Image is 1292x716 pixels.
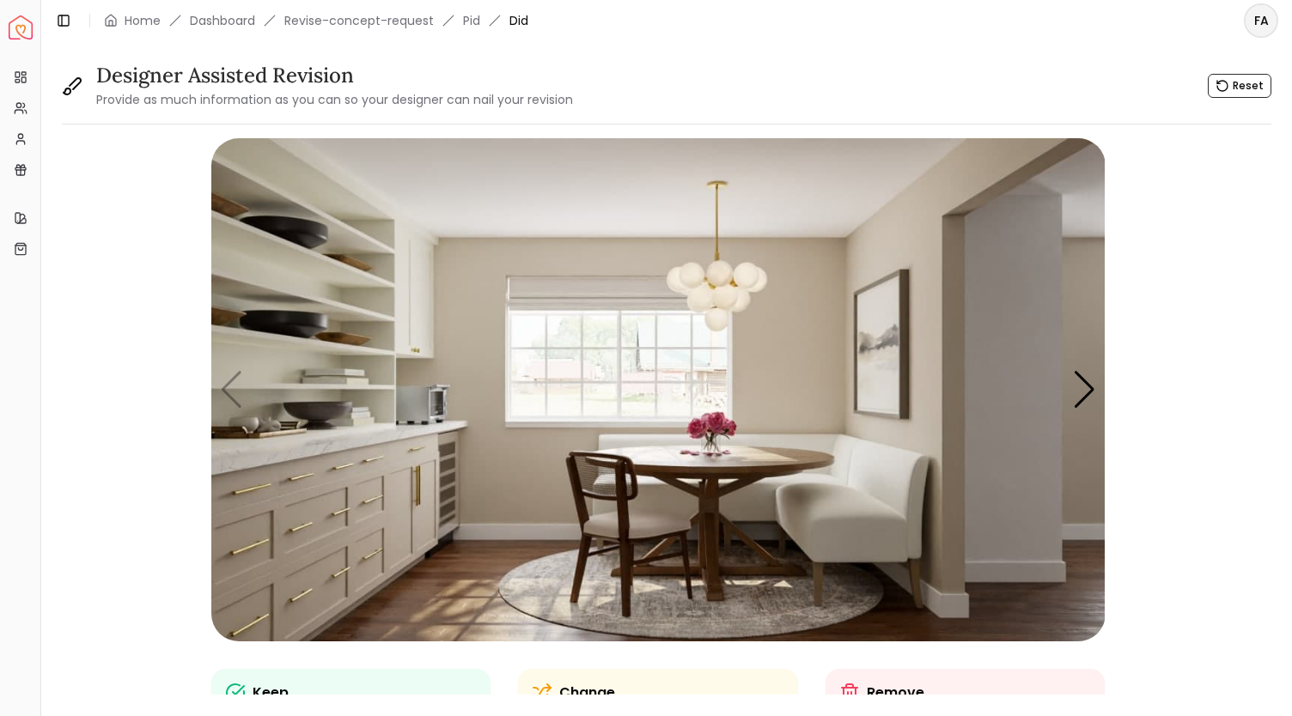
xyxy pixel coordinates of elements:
a: Revise-concept-request [284,12,434,29]
img: 68d15f82babf7700126ee708 [211,138,1106,641]
p: Change [559,683,615,703]
a: Spacejoy [9,15,33,39]
div: Next slide [1073,371,1096,409]
button: FA [1244,3,1278,38]
button: Reset [1208,74,1271,98]
a: Dashboard [190,12,255,29]
a: Home [125,12,161,29]
div: 1 / 5 [211,138,1106,641]
a: Pid [463,12,480,29]
h3: Designer Assisted Revision [96,62,573,89]
img: Spacejoy Logo [9,15,33,39]
nav: breadcrumb [104,12,528,29]
span: FA [1246,5,1277,36]
div: Carousel [211,138,1106,641]
span: Did [509,12,528,29]
p: Remove [867,683,924,703]
p: Keep [253,683,289,703]
small: Provide as much information as you can so your designer can nail your revision [96,91,573,108]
